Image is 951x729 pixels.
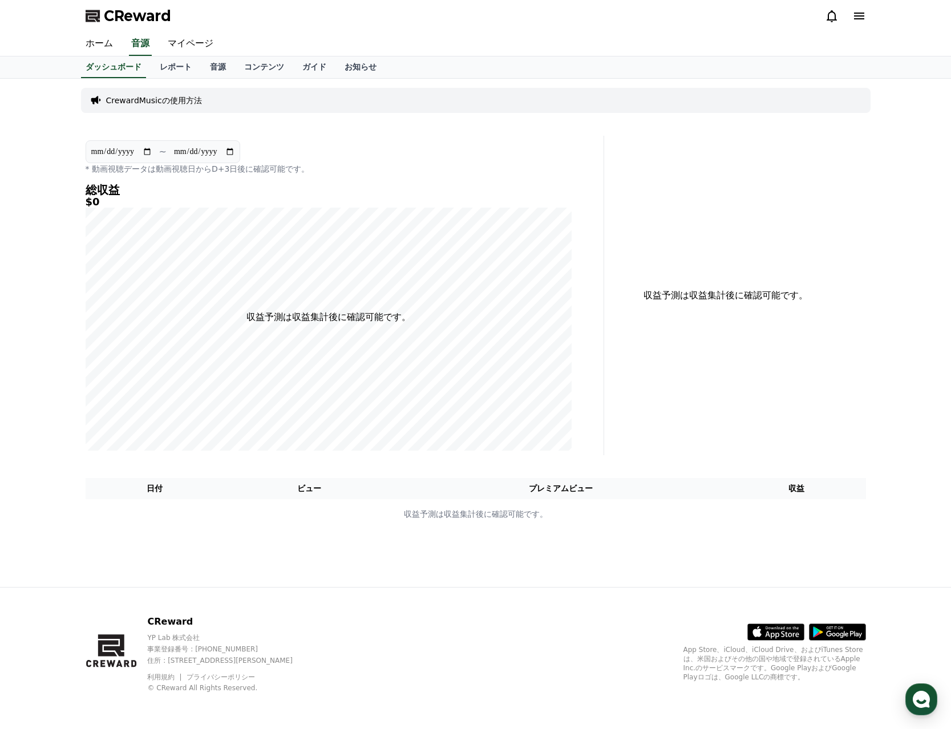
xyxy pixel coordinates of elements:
[727,478,866,499] th: 収益
[106,95,202,106] a: CrewardMusicの使用方法
[129,32,152,56] a: 音源
[147,656,312,665] p: 住所 : [STREET_ADDRESS][PERSON_NAME]
[395,478,727,499] th: プレミアムビュー
[683,645,866,682] p: App Store、iCloud、iCloud Drive、およびiTunes Storeは、米国およびその他の国や地域で登録されているApple Inc.のサービスマークです。Google P...
[147,645,312,654] p: 事業登録番号 : [PHONE_NUMBER]
[147,673,183,681] a: 利用規約
[86,478,224,499] th: 日付
[335,56,386,78] a: お知らせ
[86,508,865,520] p: 収益予測は収益集計後に確認可能です。
[147,633,312,642] p: YP Lab 株式会社
[147,615,312,629] p: CReward
[224,478,395,499] th: ビュー
[81,56,146,78] a: ダッシュボード
[293,56,335,78] a: ガイド
[235,56,293,78] a: コンテンツ
[187,673,255,681] a: プライバシーポリシー
[104,7,171,25] span: CReward
[86,7,171,25] a: CReward
[86,184,572,196] h4: 総収益
[147,683,312,692] p: © CReward All Rights Reserved.
[86,196,572,208] h5: $0
[246,310,411,324] p: 収益予測は収益集計後に確認可能です。
[159,145,167,159] p: ~
[201,56,235,78] a: 音源
[76,32,122,56] a: ホーム
[613,289,839,302] p: 収益予測は収益集計後に確認可能です。
[86,163,572,175] p: * 動画視聴データは動画視聴日からD+3日後に確認可能です。
[151,56,201,78] a: レポート
[159,32,222,56] a: マイページ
